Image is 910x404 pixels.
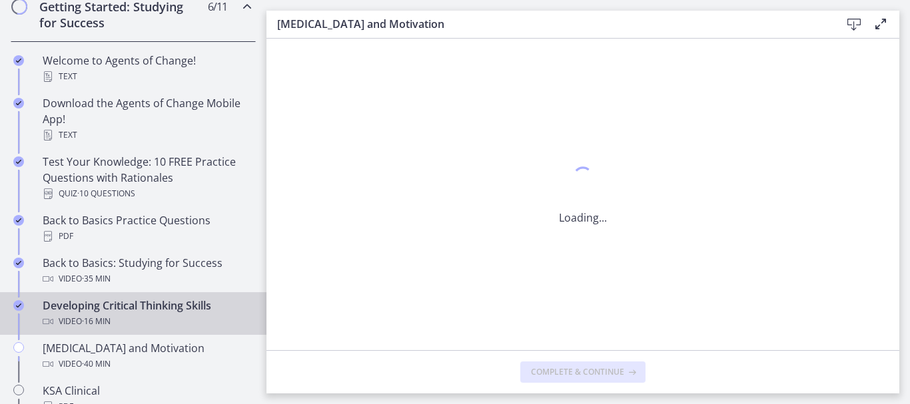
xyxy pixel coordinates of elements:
i: Completed [13,156,24,167]
i: Completed [13,98,24,108]
div: Text [43,69,250,85]
div: Developing Critical Thinking Skills [43,298,250,329]
div: PDF [43,228,250,244]
div: Video [43,313,250,329]
i: Completed [13,55,24,66]
div: Back to Basics Practice Questions [43,212,250,244]
div: Download the Agents of Change Mobile App! [43,95,250,143]
span: · 40 min [82,356,111,372]
span: · 35 min [82,271,111,287]
i: Completed [13,300,24,311]
button: Complete & continue [520,361,646,383]
div: Test Your Knowledge: 10 FREE Practice Questions with Rationales [43,154,250,202]
div: Welcome to Agents of Change! [43,53,250,85]
div: 1 [559,163,607,194]
div: Video [43,356,250,372]
span: · 10 Questions [77,186,135,202]
i: Completed [13,215,24,226]
h3: [MEDICAL_DATA] and Motivation [277,16,819,32]
i: Completed [13,258,24,268]
div: [MEDICAL_DATA] and Motivation [43,340,250,372]
span: · 16 min [82,313,111,329]
div: Back to Basics: Studying for Success [43,255,250,287]
div: Video [43,271,250,287]
div: Quiz [43,186,250,202]
span: Complete & continue [531,367,624,377]
p: Loading... [559,210,607,226]
div: Text [43,127,250,143]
